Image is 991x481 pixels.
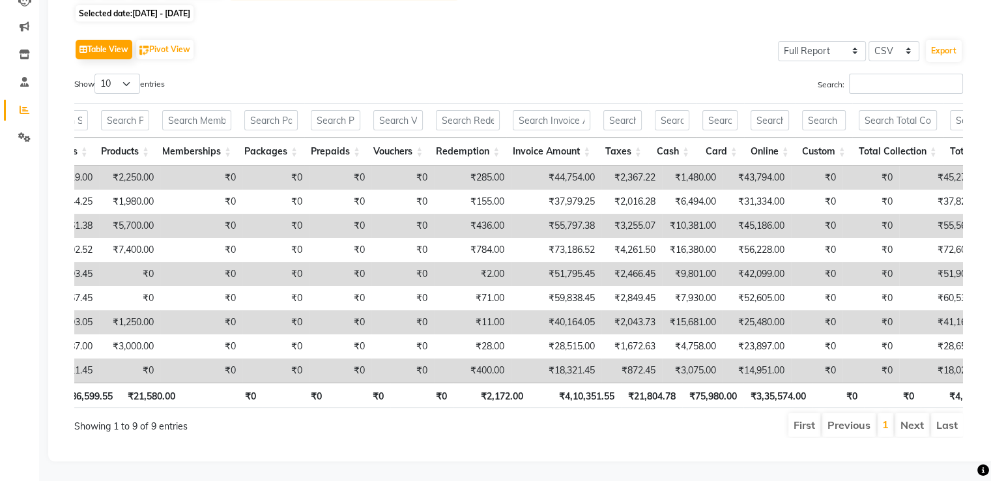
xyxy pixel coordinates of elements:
td: ₹2,466.45 [601,262,662,286]
th: ₹75,980.00 [682,383,743,408]
td: ₹0 [791,214,842,238]
td: ₹0 [309,214,371,238]
td: ₹7,930.00 [662,286,723,310]
td: ₹0 [99,262,160,286]
td: ₹1,980.00 [99,190,160,214]
td: ₹15,681.00 [662,310,723,334]
td: ₹0 [371,238,434,262]
td: ₹45,274.00 [899,166,990,190]
td: ₹400.00 [434,358,511,383]
td: ₹41,161.00 [899,310,990,334]
td: ₹56,228.00 [723,238,791,262]
td: ₹43,794.00 [723,166,791,190]
td: ₹0 [842,310,899,334]
input: Search Products [101,110,149,130]
input: Search Total Collection [859,110,937,130]
td: ₹0 [371,358,434,383]
th: Online: activate to sort column ascending [744,138,796,166]
td: ₹18,321.45 [511,358,601,383]
td: ₹0 [242,214,309,238]
td: ₹10,381.00 [662,214,723,238]
td: ₹2,250.00 [99,166,160,190]
th: Packages: activate to sort column ascending [238,138,304,166]
td: ₹6,494.00 [662,190,723,214]
input: Search Packages [244,110,298,130]
th: Cash: activate to sort column ascending [648,138,696,166]
td: ₹0 [242,286,309,310]
th: ₹0 [263,383,328,408]
td: ₹0 [242,238,309,262]
td: ₹72,608.00 [899,238,990,262]
td: ₹73,186.52 [511,238,601,262]
td: ₹0 [160,310,242,334]
td: ₹44,754.00 [511,166,601,190]
td: ₹5,700.00 [99,214,160,238]
td: ₹3,255.07 [601,214,662,238]
th: Vouchers: activate to sort column ascending [367,138,429,166]
td: ₹4,261.50 [601,238,662,262]
td: ₹2,043.73 [601,310,662,334]
td: ₹0 [160,166,242,190]
th: Invoice Amount: activate to sort column ascending [506,138,597,166]
td: ₹0 [309,238,371,262]
input: Search Cash [655,110,689,130]
td: ₹11.00 [434,310,511,334]
th: ₹0 [864,383,921,408]
td: ₹0 [842,334,899,358]
th: Redemption: activate to sort column ascending [429,138,506,166]
th: Total Collection: activate to sort column ascending [852,138,943,166]
span: [DATE] - [DATE] [132,8,190,18]
th: ₹4,10,351.55 [530,383,621,408]
td: ₹0 [371,214,434,238]
th: ₹2,172.00 [453,383,530,408]
td: ₹872.45 [601,358,662,383]
td: ₹0 [309,358,371,383]
th: Custom: activate to sort column ascending [796,138,852,166]
td: ₹0 [371,166,434,190]
input: Search Vouchers [373,110,423,130]
td: ₹59,838.45 [511,286,601,310]
td: ₹28.00 [434,334,511,358]
td: ₹28,515.00 [511,334,601,358]
button: Table View [76,40,132,59]
td: ₹0 [791,262,842,286]
td: ₹3,075.00 [662,358,723,383]
td: ₹18,026.00 [899,358,990,383]
td: ₹0 [371,310,434,334]
input: Search Prepaids [311,110,360,130]
th: ₹3,86,599.55 [50,383,119,408]
td: ₹0 [791,334,842,358]
td: ₹285.00 [434,166,511,190]
td: ₹0 [160,190,242,214]
td: ₹0 [791,190,842,214]
td: ₹0 [842,190,899,214]
th: ₹0 [390,383,453,408]
a: 1 [882,418,889,431]
td: ₹0 [160,334,242,358]
input: Search Card [702,110,738,130]
td: ₹784.00 [434,238,511,262]
td: ₹0 [309,286,371,310]
td: ₹0 [791,310,842,334]
input: Search Custom [802,110,846,130]
td: ₹55,797.38 [511,214,601,238]
td: ₹0 [791,286,842,310]
td: ₹0 [309,166,371,190]
td: ₹0 [842,214,899,238]
div: Showing 1 to 9 of 9 entries [74,412,433,433]
td: ₹0 [371,190,434,214]
th: Taxes: activate to sort column ascending [597,138,648,166]
td: ₹0 [160,358,242,383]
td: ₹37,979.25 [511,190,601,214]
td: ₹0 [160,262,242,286]
span: Selected date: [76,5,194,22]
td: ₹45,186.00 [723,214,791,238]
td: ₹40,164.05 [511,310,601,334]
td: ₹0 [160,238,242,262]
label: Show entries [74,74,165,94]
td: ₹0 [309,310,371,334]
td: ₹0 [791,166,842,190]
td: ₹4,758.00 [662,334,723,358]
td: ₹0 [371,286,434,310]
td: ₹0 [842,262,899,286]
